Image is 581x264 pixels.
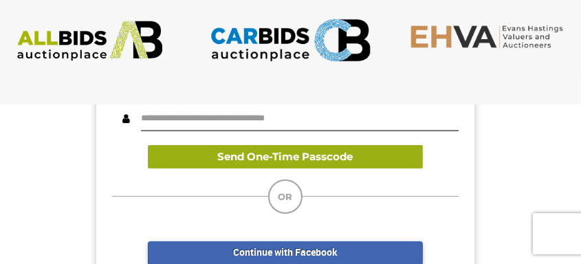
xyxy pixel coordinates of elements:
img: ALLBIDS.com.au [9,21,171,61]
img: EHVA.com.au [410,24,571,49]
div: OR [268,179,303,214]
img: CARBIDS.com.au [210,14,371,67]
button: Send One-Time Passcode [148,145,423,169]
